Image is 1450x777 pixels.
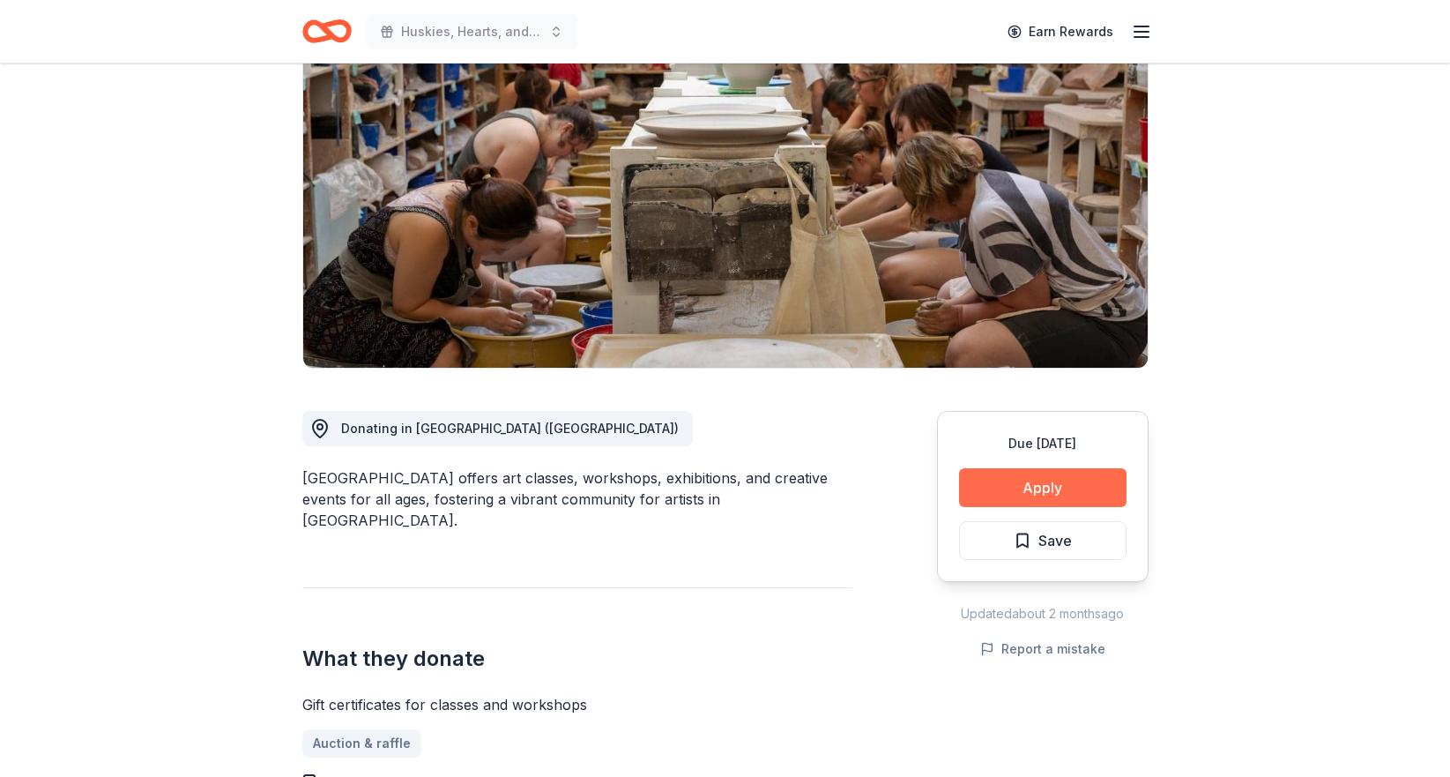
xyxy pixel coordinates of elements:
div: Due [DATE] [959,433,1127,454]
a: Earn Rewards [997,16,1124,48]
h2: What they donate [302,645,852,673]
button: Report a mistake [980,639,1105,660]
div: Gift certificates for classes and workshops [302,694,852,715]
a: Home [302,11,352,52]
span: Save [1038,529,1072,552]
div: [GEOGRAPHIC_DATA] offers art classes, workshops, exhibitions, and creative events for all ages, f... [302,467,852,531]
button: Apply [959,468,1127,507]
div: Updated about 2 months ago [937,603,1149,624]
a: Auction & raffle [302,729,421,758]
button: Save [959,521,1127,560]
img: Image for Lillstreet Art Center [303,31,1148,368]
span: Huskies, Hearts, and High Stakes [401,21,542,42]
button: Huskies, Hearts, and High Stakes [366,14,577,49]
span: Donating in [GEOGRAPHIC_DATA] ([GEOGRAPHIC_DATA]) [341,421,679,436]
